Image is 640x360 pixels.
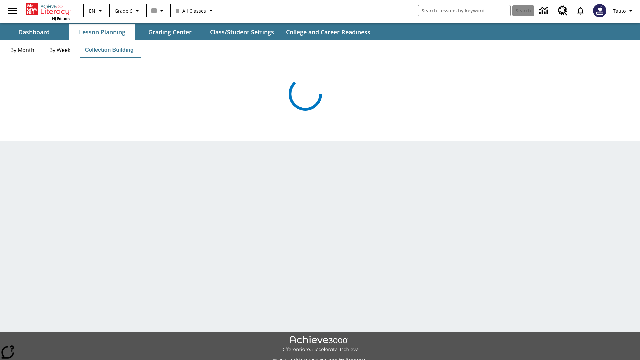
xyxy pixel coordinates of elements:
[418,5,510,16] input: search field
[589,2,610,19] button: Select a new avatar
[205,24,279,40] button: Class/Student Settings
[593,4,606,17] img: Avatar
[112,5,144,17] button: Grade: Grade 6, Select a grade
[26,2,70,21] div: Home
[1,24,67,40] button: Dashboard
[280,336,360,353] img: Achieve3000 Differentiate Accelerate Achieve
[115,7,132,14] span: Grade 6
[535,2,554,20] a: Data Center
[610,5,637,17] button: Profile/Settings
[43,42,76,58] button: By Week
[26,3,70,16] a: Home
[5,42,40,58] button: By Month
[80,42,139,58] button: Collection Building
[69,24,135,40] button: Lesson Planning
[89,7,95,14] span: EN
[281,24,376,40] button: College and Career Readiness
[3,1,22,21] button: Open side menu
[86,5,107,17] button: Language: EN, Select a language
[137,24,203,40] button: Grading Center
[572,2,589,19] a: Notifications
[613,7,626,14] span: Tauto
[176,7,206,14] span: All Classes
[52,16,70,21] span: NJ Edition
[173,5,218,17] button: Class: All Classes, Select your class
[554,2,572,20] a: Resource Center, Will open in new tab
